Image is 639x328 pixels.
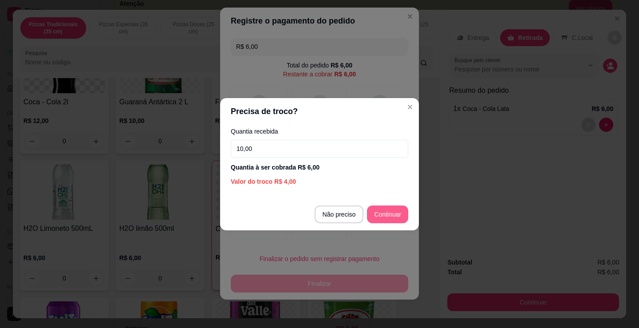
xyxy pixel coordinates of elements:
button: Close [403,100,417,114]
div: Valor do troco R$ 4,00 [231,177,408,186]
div: Quantia à ser cobrada R$ 6,00 [231,163,408,172]
button: Não preciso [315,205,364,223]
header: Precisa de troco? [220,98,419,125]
button: Continuar [367,205,408,223]
label: Quantia recebida [231,128,408,134]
